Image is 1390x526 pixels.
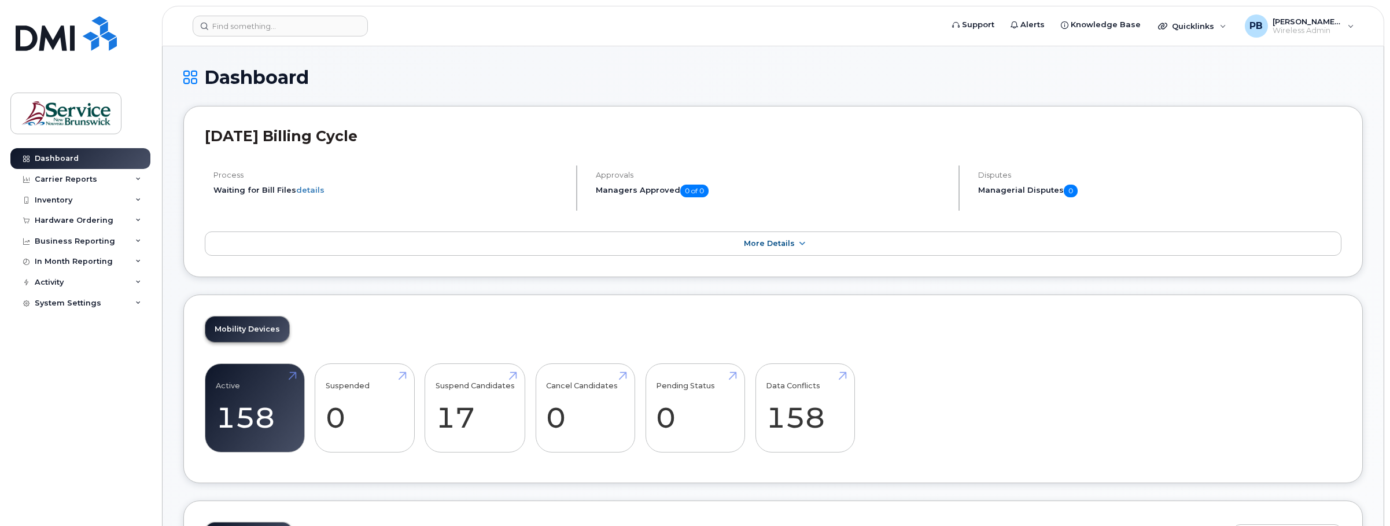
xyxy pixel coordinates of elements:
h2: [DATE] Billing Cycle [205,127,1341,145]
h4: Approvals [596,171,949,179]
span: More Details [744,239,795,248]
a: Mobility Devices [205,317,289,342]
a: Active 158 [216,370,294,446]
a: details [296,185,325,194]
a: Pending Status 0 [656,370,734,446]
h5: Managers Approved [596,185,949,197]
h4: Process [213,171,566,179]
span: 0 of 0 [680,185,709,197]
span: 0 [1064,185,1078,197]
h4: Disputes [978,171,1341,179]
a: Data Conflicts 158 [766,370,844,446]
a: Cancel Candidates 0 [546,370,624,446]
h5: Managerial Disputes [978,185,1341,197]
h1: Dashboard [183,67,1363,87]
a: Suspended 0 [326,370,404,446]
a: Suspend Candidates 17 [436,370,515,446]
li: Waiting for Bill Files [213,185,566,196]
